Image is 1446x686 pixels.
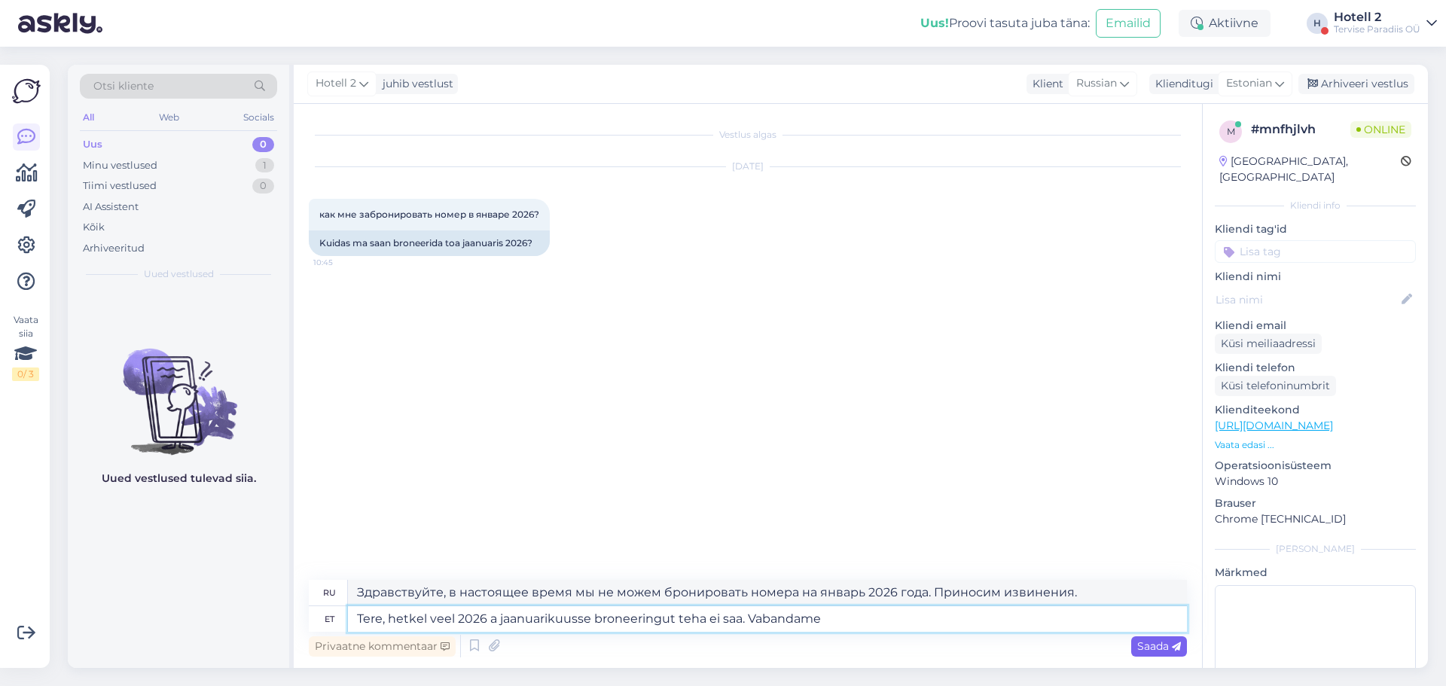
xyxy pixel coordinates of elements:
[1215,221,1416,237] p: Kliendi tag'id
[309,128,1187,142] div: Vestlus algas
[1227,126,1235,137] span: m
[348,580,1187,605] textarea: Здравствуйте, в настоящее время мы не можем бронировать номера на январь 2026 года. Приносим изви...
[1226,75,1272,92] span: Estonian
[68,322,289,457] img: No chats
[80,108,97,127] div: All
[1215,318,1416,334] p: Kliendi email
[1298,74,1414,94] div: Arhiveeri vestlus
[102,471,256,486] p: Uued vestlused tulevad siia.
[1251,120,1350,139] div: # mnfhjlvh
[1179,10,1271,37] div: Aktiivne
[1219,154,1401,185] div: [GEOGRAPHIC_DATA], [GEOGRAPHIC_DATA]
[93,78,154,94] span: Otsi kliente
[309,160,1187,173] div: [DATE]
[83,200,139,215] div: AI Assistent
[1334,11,1420,23] div: Hotell 2
[240,108,277,127] div: Socials
[83,220,105,235] div: Kõik
[12,77,41,105] img: Askly Logo
[309,636,456,657] div: Privaatne kommentaar
[323,580,336,605] div: ru
[920,14,1090,32] div: Proovi tasuta juba täna:
[1215,376,1336,396] div: Küsi telefoninumbrit
[1215,419,1333,432] a: [URL][DOMAIN_NAME]
[1215,495,1416,511] p: Brauser
[1027,76,1063,92] div: Klient
[1216,291,1399,308] input: Lisa nimi
[1215,474,1416,489] p: Windows 10
[313,257,370,268] span: 10:45
[1215,269,1416,285] p: Kliendi nimi
[325,606,334,632] div: et
[1334,11,1437,35] a: Hotell 2Tervise Paradiis OÜ
[920,16,949,30] b: Uus!
[377,76,453,92] div: juhib vestlust
[1215,240,1416,263] input: Lisa tag
[1215,511,1416,527] p: Chrome [TECHNICAL_ID]
[319,209,539,220] span: как мне забронировать номер в январе 2026?
[1215,199,1416,212] div: Kliendi info
[1215,458,1416,474] p: Operatsioonisüsteem
[144,267,214,281] span: Uued vestlused
[1076,75,1117,92] span: Russian
[1215,565,1416,581] p: Märkmed
[1215,402,1416,418] p: Klienditeekond
[1149,76,1213,92] div: Klienditugi
[316,75,356,92] span: Hotell 2
[1215,438,1416,452] p: Vaata edasi ...
[156,108,182,127] div: Web
[348,606,1187,632] textarea: Tere, hetkel veel 2026 a jaanuarikuusse broneeringut teha ei saa. Vabandame
[1215,334,1322,354] div: Küsi meiliaadressi
[83,178,157,194] div: Tiimi vestlused
[1096,9,1161,38] button: Emailid
[255,158,274,173] div: 1
[1215,542,1416,556] div: [PERSON_NAME]
[1137,639,1181,653] span: Saada
[1307,13,1328,34] div: H
[1350,121,1411,138] span: Online
[1334,23,1420,35] div: Tervise Paradiis OÜ
[83,241,145,256] div: Arhiveeritud
[12,313,39,381] div: Vaata siia
[83,158,157,173] div: Minu vestlused
[83,137,102,152] div: Uus
[12,367,39,381] div: 0 / 3
[1215,360,1416,376] p: Kliendi telefon
[309,230,550,256] div: Kuidas ma saan broneerida toa jaanuaris 2026?
[252,137,274,152] div: 0
[252,178,274,194] div: 0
